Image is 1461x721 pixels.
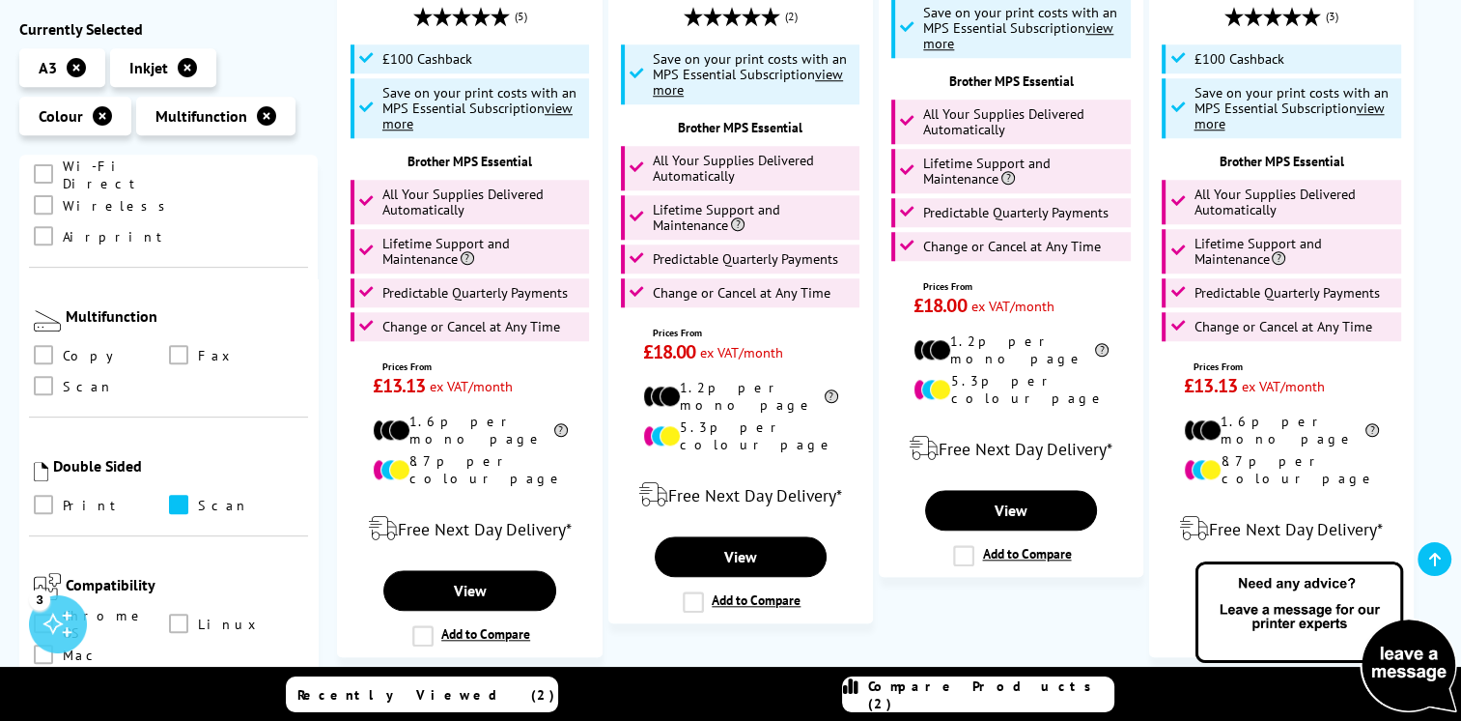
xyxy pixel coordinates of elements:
li: 1.2p per mono page [643,379,838,414]
div: 3 [29,589,50,610]
label: Add to Compare [683,591,801,613]
span: Scan [198,495,249,516]
span: Save on your print costs with an MPS Essential Subscription [382,83,576,132]
span: Chrome OS [63,614,169,635]
span: Scan [63,376,114,397]
span: Lifetime Support and Maintenance [1194,236,1395,267]
img: Multifunction [34,310,61,332]
span: Save on your print costs with an MPS Essential Subscription [1194,83,1388,132]
span: Copy [63,345,127,366]
span: Linux [198,614,263,635]
span: Mac [63,645,100,666]
label: Add to Compare [412,625,530,647]
span: £100 Cashback [382,51,472,67]
div: Brother MPS Essential [619,119,862,136]
li: 8.7p per colour page [373,452,568,487]
u: view more [923,18,1113,52]
div: Currently Selected [19,19,318,39]
label: Add to Compare [953,545,1071,566]
span: Change or Cancel at Any Time [382,319,560,334]
span: Predictable Quarterly Payments [382,285,568,301]
span: Lifetime Support and Maintenance [923,156,1125,187]
a: View [383,570,555,611]
span: Lifetime Support and Maintenance [653,202,855,233]
div: modal_delivery [1160,502,1403,556]
span: Wi-Fi Direct [63,164,169,186]
u: view more [653,65,843,99]
span: All Your Supplies Delivered Automatically [382,187,584,217]
span: £13.13 [1184,373,1237,398]
span: All Your Supplies Delivered Automatically [1194,187,1395,217]
span: All Your Supplies Delivered Automatically [653,153,855,184]
div: Brother MPS Essential [348,153,591,170]
span: ex VAT/month [430,377,513,395]
span: Lifetime Support and Maintenance [382,236,584,267]
a: Recently Viewed (2) [286,677,558,712]
span: Prices From [653,327,838,339]
a: Compare Products (2) [842,677,1114,712]
span: Predictable Quarterly Payments [1194,285,1379,301]
img: Compatibility [34,573,61,600]
a: View [655,536,827,577]
div: Compatibility [66,575,303,594]
span: Fax [198,345,237,366]
div: Brother MPS Essential [1160,153,1403,170]
div: Brother MPS Essential [889,72,1133,90]
img: Open Live Chat window [1191,559,1461,717]
li: 5.3p per colour page [913,372,1109,407]
span: Prices From [923,280,1109,293]
span: £13.13 [373,373,426,398]
span: Inkjet [129,58,168,77]
u: view more [1194,99,1384,132]
span: Change or Cancel at Any Time [653,285,830,301]
span: Prices From [382,360,568,373]
div: modal_delivery [889,421,1133,476]
span: Recently Viewed (2) [297,686,555,704]
span: All Your Supplies Delivered Automatically [923,106,1125,137]
span: £18.00 [643,339,696,364]
img: Double Sided [34,462,48,481]
span: Change or Cancel at Any Time [1194,319,1371,334]
span: Prices From [1194,360,1379,373]
li: 1.6p per mono page [373,413,568,447]
u: view more [382,99,573,132]
span: £18.00 [913,293,967,318]
span: Compare Products (2) [868,678,1113,712]
span: ex VAT/month [700,343,783,361]
span: Print [63,495,125,516]
span: £100 Cashback [1194,51,1283,67]
li: 5.3p per colour page [643,418,838,453]
span: ex VAT/month [971,297,1054,315]
span: Wireless [63,195,176,216]
span: ex VAT/month [1242,377,1325,395]
div: Double Sided [53,456,303,476]
span: Colour [39,106,83,126]
span: Save on your print costs with an MPS Essential Subscription [923,3,1117,52]
div: modal_delivery [619,468,862,522]
span: Change or Cancel at Any Time [923,239,1101,254]
span: Predictable Quarterly Payments [923,205,1109,220]
a: View [925,490,1097,531]
span: Save on your print costs with an MPS Essential Subscription [653,49,847,99]
li: 8.7p per colour page [1184,452,1379,487]
span: Predictable Quarterly Payments [653,251,838,267]
span: A3 [39,58,57,77]
li: 1.2p per mono page [913,332,1109,367]
div: modal_delivery [348,502,591,556]
span: Multifunction [155,106,247,126]
div: Multifunction [66,306,303,326]
span: Airprint [63,226,171,247]
li: 1.6p per mono page [1184,413,1379,447]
